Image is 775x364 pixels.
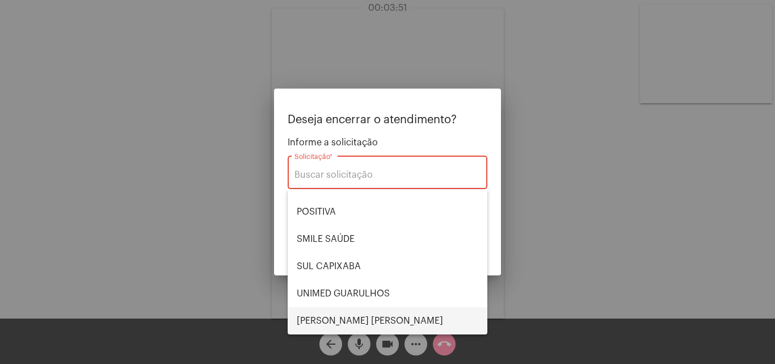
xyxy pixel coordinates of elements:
span: UNIMED GUARULHOS [297,280,478,307]
p: Deseja encerrar o atendimento? [288,114,487,126]
span: SMILE SAÚDE [297,225,478,253]
input: Buscar solicitação [294,170,481,180]
span: [PERSON_NAME] [PERSON_NAME] [297,307,478,334]
span: POSITIVA [297,198,478,225]
span: SUL CAPIXABA [297,253,478,280]
span: Informe a solicitação [288,137,487,148]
